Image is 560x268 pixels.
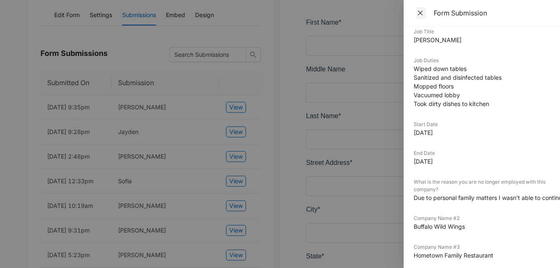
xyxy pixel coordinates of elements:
dt: Company Name #2 [414,215,550,222]
div: Form Submission [434,8,550,18]
dt: Job Duties [414,57,550,64]
dd: Buffalo Wild Wings [414,222,550,231]
dt: End Date [414,149,550,157]
dt: Company Name #3 [414,243,550,251]
dt: Start Date [414,121,550,128]
dt: Job Title [414,28,550,35]
span: Close [416,7,426,19]
dt: What is the reason you are no longer employed with this company? [414,178,550,193]
dd: [DATE] [414,128,550,137]
dd: [PERSON_NAME] [414,35,550,44]
dd: Wiped down tables Sanitized and disinfected tables Mopped floors Vacuumed lobby Took dirty dishes... [414,64,550,108]
dd: Hometown Family Restaurant [414,251,550,260]
button: Close [414,7,429,19]
dd: [DATE] [414,157,550,166]
dd: Due to personal family matters I wasn’t able to continue to work at that point in time. [414,193,550,202]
